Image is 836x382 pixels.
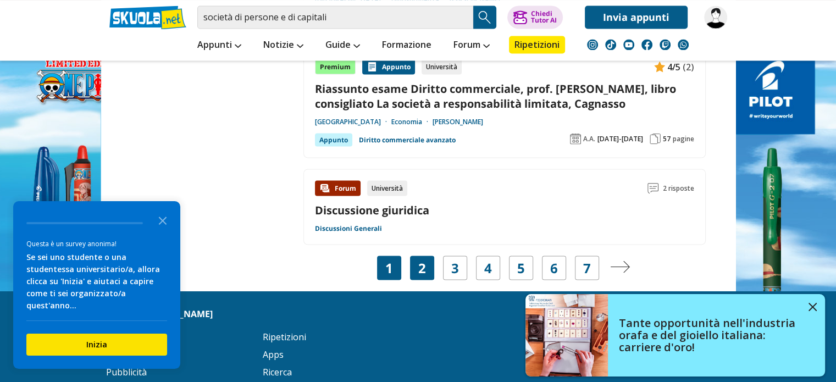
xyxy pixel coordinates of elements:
[663,180,694,196] span: 2 risposte
[106,366,147,378] a: Pubblicità
[315,117,391,126] a: [GEOGRAPHIC_DATA]
[619,317,800,353] h4: Tante opportunità nell'industria orafa e del gioiello italiana: carriere d'oro!
[605,39,616,50] img: tiktok
[583,134,595,143] span: A.A.
[261,36,306,56] a: Notizie
[422,59,462,74] div: Università
[152,209,174,231] button: Close the survey
[263,366,292,378] a: Ricerca
[641,39,652,50] img: facebook
[809,303,817,311] img: close
[315,224,382,232] a: Discussioni Generali
[263,348,284,360] a: Apps
[315,81,694,110] a: Riassunto esame Diritto commerciale, prof. [PERSON_NAME], libro consigliato La società a responsa...
[667,59,680,74] span: 4/5
[585,5,688,29] a: Invia appunti
[525,294,825,377] a: Tante opportunità nell'industria orafa e del gioiello italiana: carriere d'oro!
[647,182,658,193] img: Commenti lettura
[367,61,378,72] img: Appunti contenuto
[663,134,671,143] span: 57
[654,61,665,72] img: Appunti contenuto
[315,180,361,196] div: Forum
[263,330,306,342] a: Ripetizioni
[678,39,689,50] img: WhatsApp
[195,36,244,56] a: Appunti
[650,133,661,144] img: Pagine
[418,260,426,275] a: 2
[473,5,496,29] button: Search Button
[26,239,167,249] div: Questa è un survey anonima!
[26,334,167,356] button: Inizia
[359,133,456,146] a: Diritto commerciale avanzato
[660,39,671,50] img: twitch
[319,182,330,193] img: Forum contenuto
[303,256,706,280] nav: Navigazione pagine
[362,59,415,74] div: Appunto
[587,39,598,50] img: instagram
[315,133,352,146] div: Appunto
[610,261,630,273] img: Pagina successiva
[683,59,694,74] span: (2)
[13,201,180,369] div: Survey
[315,59,356,74] div: Premium
[477,9,493,25] img: Cerca appunti, riassunti o versioni
[583,260,591,275] a: 7
[26,251,167,312] div: Se sei uno studente o una studentessa universitario/a, allora clicca su 'Inizia' e aiutaci a capi...
[673,134,694,143] span: pagine
[570,133,581,144] img: Anno accademico
[367,180,407,196] div: Università
[385,260,393,275] span: 1
[530,10,556,24] div: Chiedi Tutor AI
[323,36,363,56] a: Guide
[517,260,525,275] a: 5
[484,260,492,275] a: 4
[507,5,563,29] button: ChiediTutor AI
[704,5,727,29] img: Elo080893
[197,5,473,29] input: Cerca appunti, riassunti o versioni
[610,260,630,275] a: Pagina successiva
[379,36,434,56] a: Formazione
[433,117,483,126] a: [PERSON_NAME]
[597,134,643,143] span: [DATE]-[DATE]
[315,202,429,217] a: Discussione giuridica
[550,260,558,275] a: 6
[623,39,634,50] img: youtube
[509,36,565,53] a: Ripetizioni
[451,36,492,56] a: Forum
[391,117,433,126] a: Economia
[451,260,459,275] a: 3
